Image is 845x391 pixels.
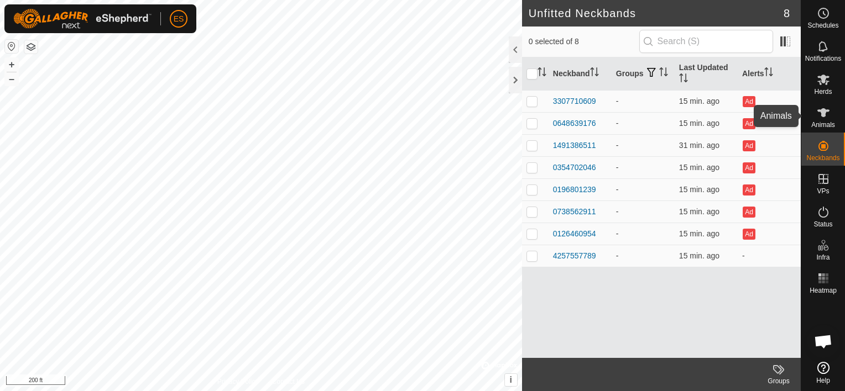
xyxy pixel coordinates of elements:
[553,184,596,196] div: 0196801239
[5,40,18,53] button: Reset Map
[272,377,305,387] a: Contact Us
[553,140,596,151] div: 1491386511
[743,229,755,240] button: Ad
[679,185,719,194] span: Sep 21, 2025, 8:22 PM
[743,96,755,107] button: Ad
[679,229,719,238] span: Sep 21, 2025, 8:22 PM
[817,188,829,194] span: VPs
[675,57,738,91] th: Last Updated
[553,162,596,173] div: 0354702046
[612,90,675,112] td: -
[679,141,719,150] span: Sep 21, 2025, 8:06 PM
[679,207,719,216] span: Sep 21, 2025, 8:22 PM
[612,223,675,245] td: -
[553,118,596,129] div: 0648639176
[743,118,755,129] button: Ad
[811,121,835,128] span: Animals
[743,184,755,196] button: Ad
[529,36,639,47] span: 0 selected of 8
[743,162,755,173] button: Ad
[612,156,675,178] td: -
[639,30,773,53] input: Search (S)
[553,250,596,262] div: 4257557789
[805,55,841,62] span: Notifications
[553,96,596,107] div: 3307710609
[764,69,773,78] p-sorticon: Activate to sort
[553,228,596,240] div: 0126460954
[612,178,675,200] td: -
[679,97,719,105] span: Sep 21, 2025, 8:22 PM
[5,72,18,86] button: –
[5,58,18,71] button: +
[816,254,830,261] span: Infra
[24,40,38,54] button: Map Layers
[679,251,719,260] span: Sep 21, 2025, 8:22 PM
[814,88,832,95] span: Herds
[505,374,517,386] button: i
[738,57,801,91] th: Alerts
[679,163,719,172] span: Sep 21, 2025, 8:22 PM
[13,9,152,29] img: Gallagher Logo
[813,221,832,228] span: Status
[529,7,784,20] h2: Unfitted Neckbands
[553,206,596,218] div: 0738562911
[612,134,675,156] td: -
[801,357,845,388] a: Help
[217,377,259,387] a: Privacy Policy
[510,375,512,384] span: i
[659,69,668,78] p-sorticon: Activate to sort
[612,57,675,91] th: Groups
[679,119,719,128] span: Sep 21, 2025, 8:22 PM
[757,376,801,386] div: Groups
[738,245,801,267] td: -
[612,112,675,134] td: -
[806,155,839,161] span: Neckbands
[549,57,612,91] th: Neckband
[612,200,675,223] td: -
[612,245,675,267] td: -
[807,325,840,358] div: Open chat
[807,22,838,29] span: Schedules
[816,377,830,384] span: Help
[590,69,599,78] p-sorticon: Activate to sort
[679,75,688,84] p-sorticon: Activate to sort
[538,69,546,78] p-sorticon: Activate to sort
[784,5,790,22] span: 8
[743,140,755,151] button: Ad
[743,207,755,218] button: Ad
[174,13,184,25] span: ES
[810,287,837,294] span: Heatmap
